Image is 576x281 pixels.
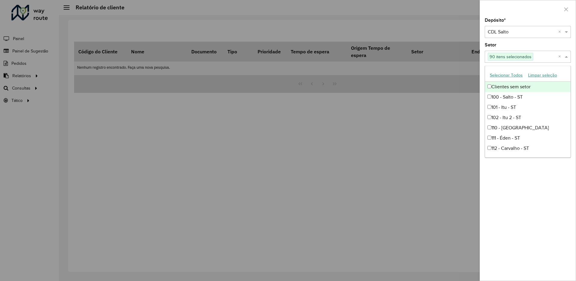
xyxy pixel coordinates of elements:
[558,28,563,36] span: Clear all
[558,53,563,60] span: Clear all
[485,17,506,24] label: Depósito
[485,41,496,49] label: Setor
[485,66,571,158] ng-dropdown-panel: Options list
[485,143,571,153] div: 112 - Carvalho - ST
[485,92,571,102] div: 100 - Salto - ST
[485,153,571,164] div: 113 - Chacara Carolina - [GEOGRAPHIC_DATA]
[485,102,571,112] div: 101 - Itu - ST
[485,123,571,133] div: 110 - [GEOGRAPHIC_DATA]
[525,71,560,80] button: Limpar seleção
[488,53,533,60] span: 90 itens selecionados
[485,112,571,123] div: 102 - Itu 2 - ST
[487,71,525,80] button: Selecionar Todos
[485,82,571,92] div: Clientes sem setor
[485,133,571,143] div: 111 - Éden - ST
